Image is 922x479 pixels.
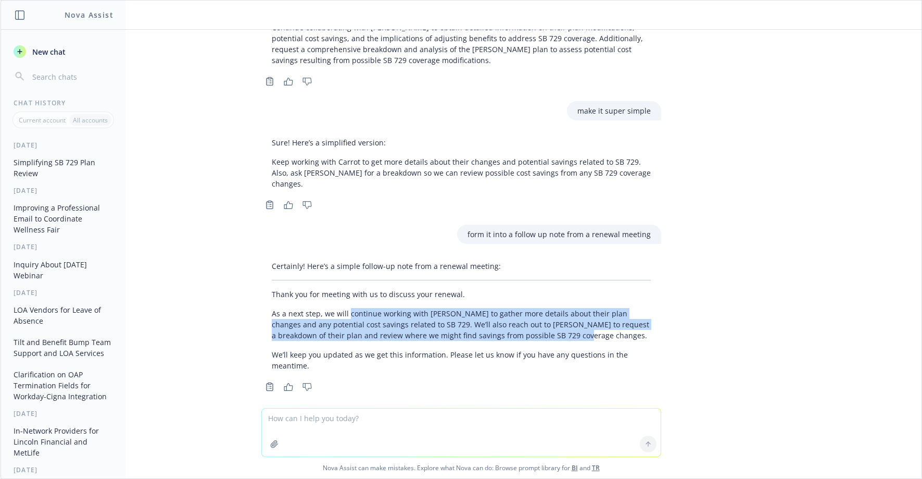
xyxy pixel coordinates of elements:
p: Continue collaborating with [PERSON_NAME] to obtain detailed information on their plan modificati... [272,22,651,66]
svg: Copy to clipboard [265,77,274,86]
p: As a next step, we will continue working with [PERSON_NAME] to gather more details about their pl... [272,308,651,341]
div: [DATE] [1,242,125,251]
button: Thumbs down [299,74,315,89]
p: All accounts [73,116,108,125]
p: Sure! Here’s a simplified version: [272,137,651,148]
p: form it into a follow up note from a renewal meeting [468,229,651,240]
button: LOA Vendors for Leave of Absence [9,301,117,329]
p: Current account [19,116,66,125]
div: [DATE] [1,409,125,418]
h1: Nova Assist [65,9,113,20]
button: Inquiry About [DATE] Webinar [9,256,117,284]
button: Thumbs down [299,379,315,394]
a: BI [572,463,578,472]
button: Simplifying SB 729 Plan Review [9,154,117,182]
button: Thumbs down [299,198,315,212]
button: Tilt and Benefit Bump Team Support and LOA Services [9,334,117,362]
div: Chat History [1,99,125,107]
div: [DATE] [1,141,125,150]
p: We’ll keep you updated as we get this information. Please let us know if you have any questions i... [272,349,651,371]
input: Search chats [30,69,113,84]
p: make it super simple [577,105,651,116]
span: Nova Assist can make mistakes. Explore what Nova can do: Browse prompt library for and [5,457,917,478]
p: Certainly! Here’s a simple follow-up note from a renewal meeting: [272,261,651,272]
span: New chat [30,46,66,57]
button: New chat [9,42,117,61]
div: [DATE] [1,186,125,195]
div: [DATE] [1,465,125,474]
p: Thank you for meeting with us to discuss your renewal. [272,289,651,300]
p: Keep working with Carrot to get more details about their changes and potential savings related to... [272,156,651,189]
div: [DATE] [1,288,125,297]
a: TR [592,463,600,472]
button: Clarification on OAP Termination Fields for Workday-Cigna Integration [9,366,117,405]
button: In-Network Providers for Lincoln Financial and MetLife [9,422,117,461]
svg: Copy to clipboard [265,382,274,391]
button: Improving a Professional Email to Coordinate Wellness Fair [9,199,117,238]
svg: Copy to clipboard [265,200,274,210]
